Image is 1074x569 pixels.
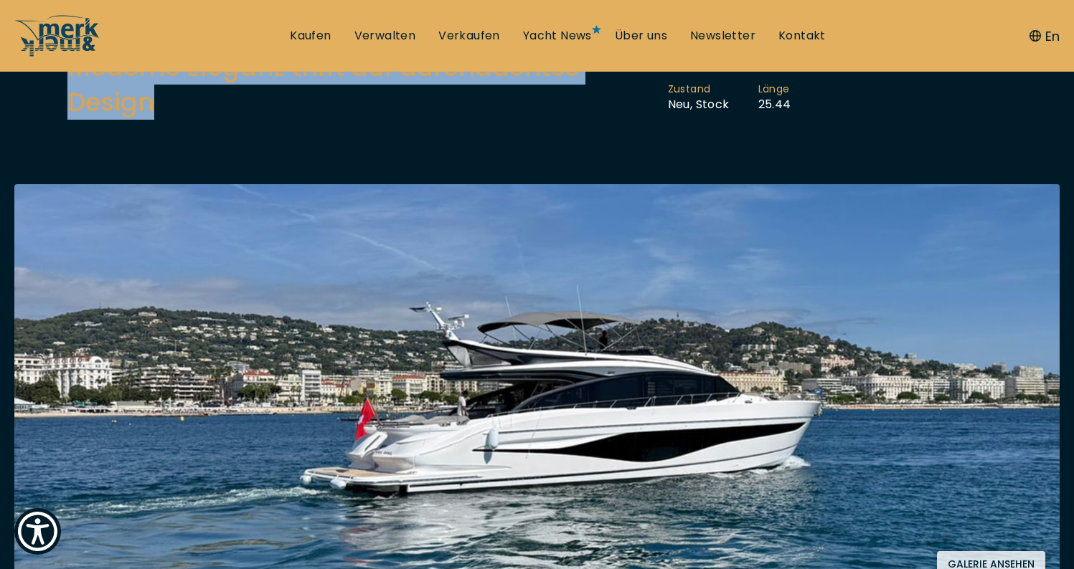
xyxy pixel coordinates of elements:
span: Länge [758,82,791,97]
a: Kaufen [290,28,331,44]
button: En [1030,27,1060,46]
a: Newsletter [690,28,755,44]
a: Über uns [615,28,667,44]
a: Verwalten [354,28,416,44]
li: 25.44 [758,82,820,113]
a: Kontakt [778,28,826,44]
h2: Moderne Eleganz trifft auf durchdachtes Design [67,49,654,120]
li: Neu, Stock [668,82,758,113]
span: Zustand [668,82,730,97]
button: Show Accessibility Preferences [14,508,61,555]
a: Yacht News [523,28,592,44]
a: Verkaufen [438,28,500,44]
